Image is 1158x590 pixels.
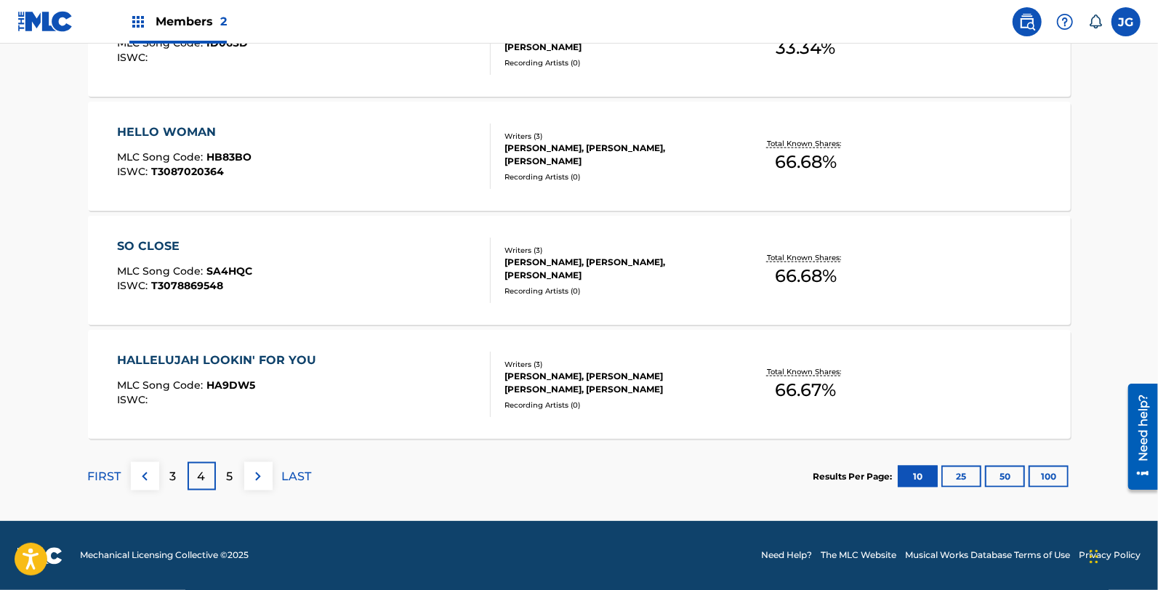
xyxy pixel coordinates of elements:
span: 33.34 % [776,35,835,61]
p: LAST [282,468,312,485]
div: Writers ( 3 ) [504,359,724,370]
a: Public Search [1013,7,1042,36]
iframe: Resource Center [1117,378,1158,495]
button: 25 [941,466,981,488]
a: Need Help? [761,549,812,562]
span: T3078869548 [151,279,223,292]
img: MLC Logo [17,11,73,32]
a: Musical Works Database Terms of Use [905,549,1070,562]
img: search [1018,13,1036,31]
div: Recording Artists ( 0 ) [504,171,724,182]
img: logo [17,547,63,565]
a: Privacy Policy [1079,549,1141,562]
p: Total Known Shares: [767,138,845,149]
span: 66.68 % [775,263,837,289]
img: left [136,468,153,485]
img: help [1056,13,1074,31]
button: 100 [1029,466,1069,488]
span: 66.68 % [775,149,837,175]
div: [PERSON_NAME], [PERSON_NAME], [PERSON_NAME] [504,142,724,168]
div: Writers ( 3 ) [504,131,724,142]
div: User Menu [1111,7,1141,36]
p: 4 [198,468,206,485]
div: [PERSON_NAME], [PERSON_NAME] [PERSON_NAME], [PERSON_NAME] [504,370,724,396]
div: Recording Artists ( 0 ) [504,400,724,411]
span: ISWC : [117,393,151,406]
span: T3087020364 [151,165,224,178]
img: right [249,468,267,485]
div: Drag [1090,535,1098,578]
span: ISWC : [117,165,151,178]
a: SO CLOSEMLC Song Code:SA4HQCISWC:T3078869548Writers (3)[PERSON_NAME], [PERSON_NAME], [PERSON_NAME... [88,216,1071,325]
span: HB83BO [206,150,252,163]
img: Top Rightsholders [129,13,147,31]
div: Recording Artists ( 0 ) [504,286,724,296]
span: ISWC : [117,279,151,292]
div: Notifications [1088,15,1103,29]
span: 2 [220,15,227,28]
button: 10 [898,466,938,488]
span: SA4HQC [206,264,252,278]
div: Writers ( 3 ) [504,245,724,256]
div: Recording Artists ( 0 ) [504,57,724,68]
span: Mechanical Licensing Collective © 2025 [80,549,249,562]
span: MLC Song Code : [117,150,206,163]
div: HELLO WOMAN [117,124,252,141]
a: The MLC Website [821,549,896,562]
div: [PERSON_NAME], [PERSON_NAME], [PERSON_NAME] [504,256,724,282]
p: FIRST [88,468,121,485]
p: Total Known Shares: [767,366,845,377]
p: Total Known Shares: [767,252,845,263]
span: HA9DW5 [206,379,255,392]
div: HALLELUJAH LOOKIN' FOR YOU [117,352,323,369]
a: HELLO WOMANMLC Song Code:HB83BOISWC:T3087020364Writers (3)[PERSON_NAME], [PERSON_NAME], [PERSON_N... [88,102,1071,211]
button: 50 [985,466,1025,488]
span: MLC Song Code : [117,264,206,278]
p: 5 [227,468,233,485]
span: MLC Song Code : [117,379,206,392]
p: 3 [170,468,177,485]
span: 66.67 % [775,377,836,403]
span: Members [156,13,227,30]
div: Help [1050,7,1079,36]
span: ISWC : [117,51,151,64]
iframe: Chat Widget [1085,520,1158,590]
a: HALLELUJAH LOOKIN' FOR YOUMLC Song Code:HA9DW5ISWC:Writers (3)[PERSON_NAME], [PERSON_NAME] [PERSO... [88,330,1071,439]
div: SO CLOSE [117,238,252,255]
p: Results Per Page: [813,470,896,483]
